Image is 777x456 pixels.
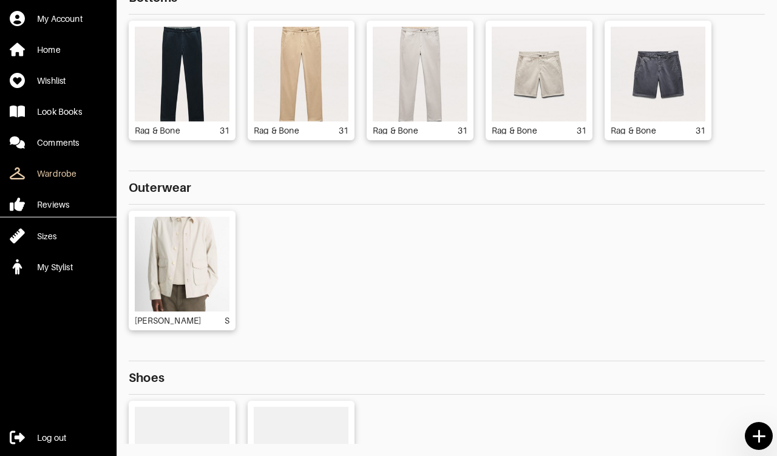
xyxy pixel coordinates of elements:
div: My Account [37,13,83,25]
img: gridImage [254,27,348,121]
p: Outerwear [129,171,765,205]
div: Comments [37,137,79,149]
img: gridImage [492,27,586,121]
p: Shoes [129,361,765,395]
div: 31 [220,124,229,134]
img: gridImage [611,27,705,121]
img: gridImage [135,27,229,121]
div: 31 [577,124,586,134]
div: Rag & Bone [373,124,424,134]
div: Rag & Bone [492,124,543,134]
img: gridImage [373,27,467,121]
img: gridImage [135,217,229,311]
div: Rag & Bone [254,124,305,134]
div: S [225,315,229,324]
div: Wishlist [37,75,66,87]
div: Rag & Bone [611,124,662,134]
div: 31 [458,124,467,134]
div: Look Books [37,106,82,118]
div: 31 [696,124,705,134]
div: My Stylist [37,261,73,273]
div: Home [37,44,61,56]
div: 31 [339,124,348,134]
div: Sizes [37,230,56,242]
div: Reviews [37,199,69,211]
div: Wardrobe [37,168,76,180]
div: Log out [37,432,66,444]
div: [PERSON_NAME] [135,315,207,324]
div: Rag & Bone [135,124,186,134]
